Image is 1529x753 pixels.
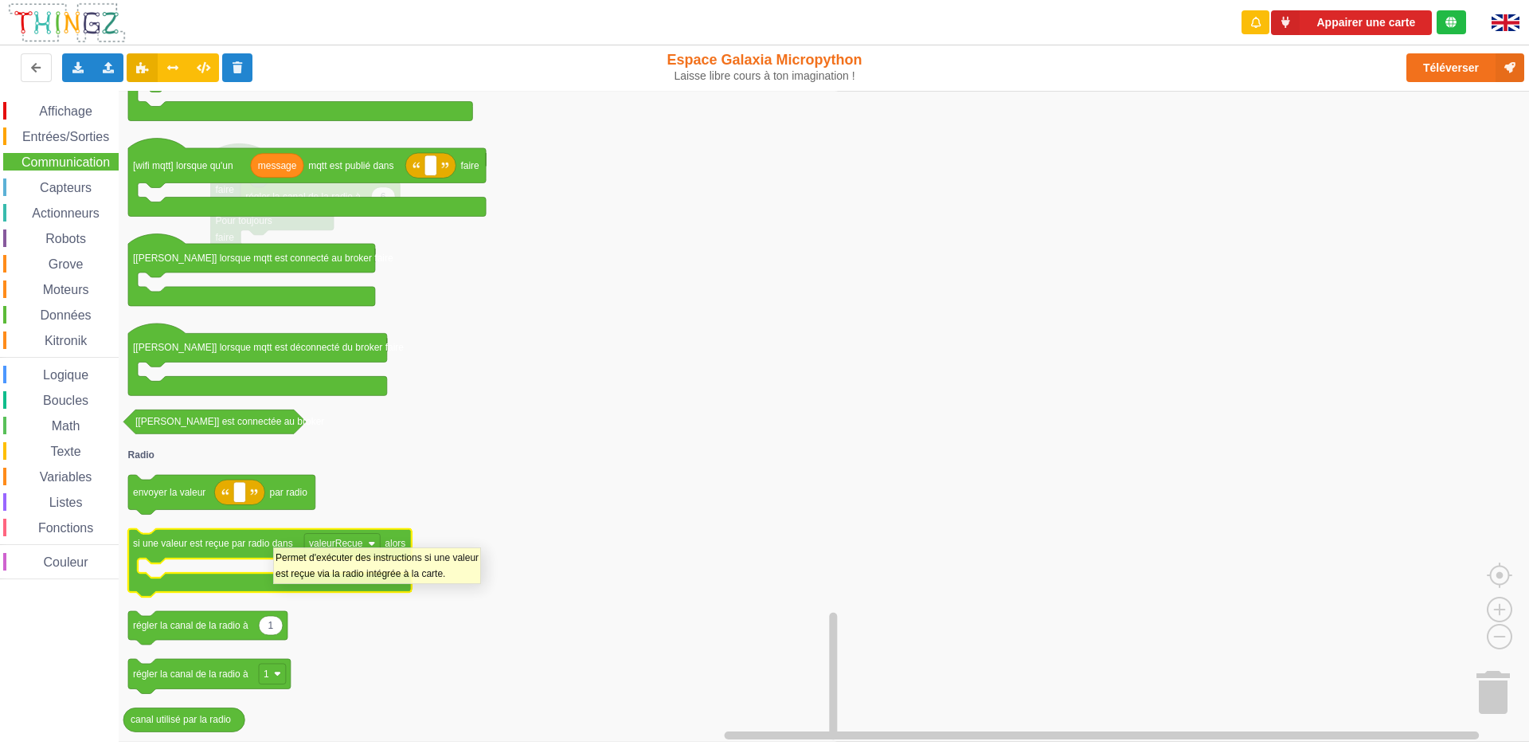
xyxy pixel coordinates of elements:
[42,334,89,347] span: Kitronik
[133,487,205,498] text: envoyer la valeur
[41,368,91,382] span: Logique
[135,416,324,427] text: [[PERSON_NAME]] est connectée au broker
[461,160,480,171] text: faire
[632,69,898,83] div: Laisse libre cours à ton imagination !
[41,394,91,407] span: Boucles
[1406,53,1524,82] button: Téléverser
[1437,10,1466,34] div: Tu es connecté au serveur de création de Thingz
[1271,10,1432,35] button: Appairer une carte
[309,538,363,549] text: valeurRecue
[133,253,393,264] text: [[PERSON_NAME]] lorsque mqtt est connecté au broker faire
[47,496,85,509] span: Listes
[133,669,248,680] text: régler la canal de la radio à
[270,487,308,498] text: par radio
[632,51,898,83] div: Espace Galaxia Micropython
[38,308,94,322] span: Données
[29,206,102,220] span: Actionneurs
[128,449,154,461] text: Radio
[131,715,231,726] text: canal utilisé par la radio
[385,538,405,549] text: alors
[7,2,127,44] img: thingz_logo.png
[20,130,111,143] span: Entrées/Sorties
[48,445,83,458] span: Texte
[264,669,269,680] text: 1
[41,555,91,569] span: Couleur
[41,283,92,296] span: Moteurs
[37,470,95,484] span: Variables
[133,342,404,353] text: [[PERSON_NAME]] lorsque mqtt est déconnecté du broker faire
[133,160,233,171] text: [wifi mqtt] lorsque qu'un
[276,550,479,566] div: Permet d'exécuter des instructions si une valeur
[268,620,274,631] text: 1
[133,620,248,631] text: régler la canal de la radio à
[37,104,94,118] span: Affichage
[37,181,94,194] span: Capteurs
[46,257,86,271] span: Grove
[133,538,293,549] text: si une valeur est reçue par radio dans
[36,521,96,535] span: Fonctions
[258,160,297,171] text: message
[19,155,112,169] span: Communication
[43,232,88,245] span: Robots
[308,160,393,171] text: mqtt est publié dans
[49,419,83,433] span: Math
[1492,14,1519,31] img: gb.png
[276,566,479,582] div: est reçue via la radio intégrée à la carte.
